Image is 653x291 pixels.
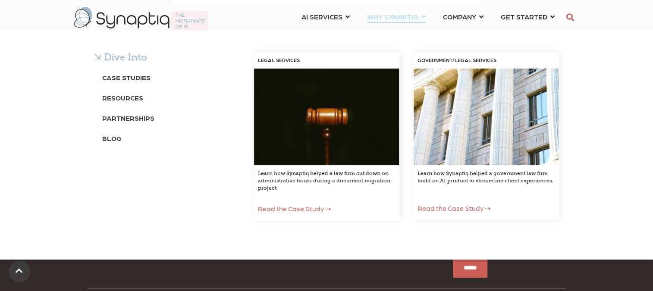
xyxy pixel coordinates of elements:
span: COMPANY [443,11,476,22]
span: AI SERVICES [301,11,342,22]
a: AI SERVICES [301,9,350,25]
a: GET STARTED [501,9,555,25]
a: COMPANY [443,9,483,25]
span: WHY SYNAPTIQ [367,11,418,22]
img: synaptiq logo-2 [74,7,205,28]
span: GET STARTED [501,11,547,22]
a: WHY SYNAPTIQ [367,9,426,25]
nav: menu [293,2,563,33]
